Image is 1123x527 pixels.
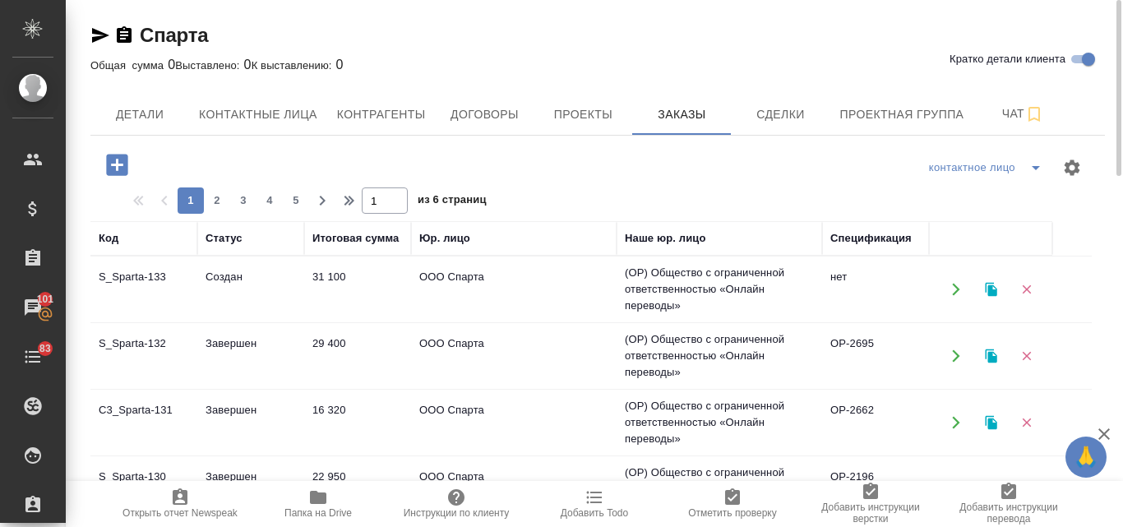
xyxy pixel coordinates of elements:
[1010,473,1043,506] button: Удалить
[939,340,973,373] button: Открыть
[839,104,964,125] span: Проектная группа
[387,481,525,527] button: Инструкции по клиенту
[230,187,256,214] button: 3
[411,327,617,385] td: ООО Спарта
[312,230,399,247] div: Итоговая сумма
[939,406,973,440] button: Открыть
[1024,104,1044,124] svg: Подписаться
[445,104,524,125] span: Договоры
[90,327,197,385] td: S_Sparta-132
[1065,437,1107,478] button: 🙏
[90,55,1105,75] div: 0 0 0
[404,507,510,519] span: Инструкции по клиенту
[122,507,238,519] span: Открыть отчет Newspeak
[950,502,1068,525] span: Добавить инструкции перевода
[1010,340,1043,373] button: Удалить
[95,148,140,182] button: Добавить проект
[830,230,912,247] div: Спецификация
[204,192,230,209] span: 2
[90,261,197,318] td: S_Sparta-133
[950,51,1065,67] span: Кратко детали клиента
[140,24,208,46] a: Спарта
[822,327,929,385] td: OP-2695
[642,104,721,125] span: Заказы
[204,187,230,214] button: 2
[411,261,617,318] td: ООО Спарта
[617,257,822,322] td: (OP) Общество с ограниченной ответственностью «Онлайн переводы»
[939,473,973,506] button: Открыть
[304,261,411,318] td: 31 100
[304,394,411,451] td: 16 320
[811,502,930,525] span: Добавить инструкции верстки
[252,59,336,72] p: К выставлению:
[337,104,426,125] span: Контрагенты
[197,327,304,385] td: Завершен
[1052,148,1092,187] span: Настроить таблицу
[822,261,929,318] td: нет
[940,481,1078,527] button: Добавить инструкции перевода
[304,460,411,518] td: 22 950
[90,394,197,451] td: C3_Sparta-131
[284,507,352,519] span: Папка на Drive
[199,104,317,125] span: Контактные лица
[230,192,256,209] span: 3
[256,187,283,214] button: 4
[99,230,118,247] div: Код
[983,104,1062,124] span: Чат
[90,59,168,72] p: Общая сумма
[419,230,470,247] div: Юр. лицо
[206,230,243,247] div: Статус
[822,460,929,518] td: OP-2196
[925,155,1052,181] div: split button
[974,340,1008,373] button: Клонировать
[175,59,243,72] p: Выставлено:
[197,460,304,518] td: Завершен
[197,261,304,318] td: Создан
[27,291,64,307] span: 101
[663,481,802,527] button: Отметить проверку
[114,25,134,45] button: Скопировать ссылку
[802,481,940,527] button: Добавить инструкции верстки
[90,25,110,45] button: Скопировать ссылку для ЯМессенджера
[741,104,820,125] span: Сделки
[617,456,822,522] td: (OP) Общество с ограниченной ответственностью «Онлайн переводы»
[688,507,776,519] span: Отметить проверку
[197,394,304,451] td: Завершен
[4,336,62,377] a: 83
[304,327,411,385] td: 29 400
[418,190,487,214] span: из 6 страниц
[100,104,179,125] span: Детали
[543,104,622,125] span: Проекты
[1010,273,1043,307] button: Удалить
[30,340,61,357] span: 83
[525,481,663,527] button: Добавить Todo
[939,273,973,307] button: Открыть
[561,507,628,519] span: Добавить Todo
[4,287,62,328] a: 101
[111,481,249,527] button: Открыть отчет Newspeak
[283,187,309,214] button: 5
[1072,440,1100,474] span: 🙏
[90,460,197,518] td: S_Sparta-130
[283,192,309,209] span: 5
[974,473,1008,506] button: Клонировать
[411,394,617,451] td: ООО Спарта
[1010,406,1043,440] button: Удалить
[625,230,706,247] div: Наше юр. лицо
[617,323,822,389] td: (OP) Общество с ограниченной ответственностью «Онлайн переводы»
[974,273,1008,307] button: Клонировать
[249,481,387,527] button: Папка на Drive
[974,406,1008,440] button: Клонировать
[411,460,617,518] td: ООО Спарта
[822,394,929,451] td: OP-2662
[256,192,283,209] span: 4
[617,390,822,455] td: (OP) Общество с ограниченной ответственностью «Онлайн переводы»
